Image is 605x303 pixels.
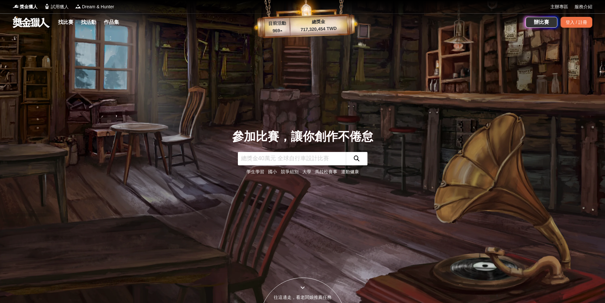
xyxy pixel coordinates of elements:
[281,169,299,174] a: 競爭組別
[290,17,347,26] p: 總獎金
[44,3,69,10] a: Logo試用獵人
[265,27,290,35] p: 969 ▴
[550,3,568,10] a: 主辦專區
[526,17,557,28] a: 辦比賽
[232,128,373,146] div: 參加比賽，讓你創作不倦怠
[75,3,81,10] img: Logo
[264,20,290,27] p: 目前活動
[341,169,359,174] a: 運動健康
[51,3,69,10] span: 試用獵人
[246,169,264,174] a: 學生學習
[101,18,122,27] a: 作品集
[75,3,114,10] a: LogoDream & Hunter
[561,17,592,28] div: 登入 / 註冊
[44,3,50,10] img: Logo
[315,169,337,174] a: 馬拉松賽事
[302,169,311,174] a: 大學
[13,3,37,10] a: Logo獎金獵人
[56,18,76,27] a: 找比賽
[78,18,99,27] a: 找活動
[13,3,19,10] img: Logo
[268,169,277,174] a: 國小
[20,3,37,10] span: 獎金獵人
[260,294,345,301] div: 往這邊走，看老闆娘推薦任務
[575,3,592,10] a: 服務介紹
[238,152,346,165] input: 總獎金40萬元 全球自行車設計比賽
[290,25,347,33] p: 717,320,454 TWD
[82,3,114,10] span: Dream & Hunter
